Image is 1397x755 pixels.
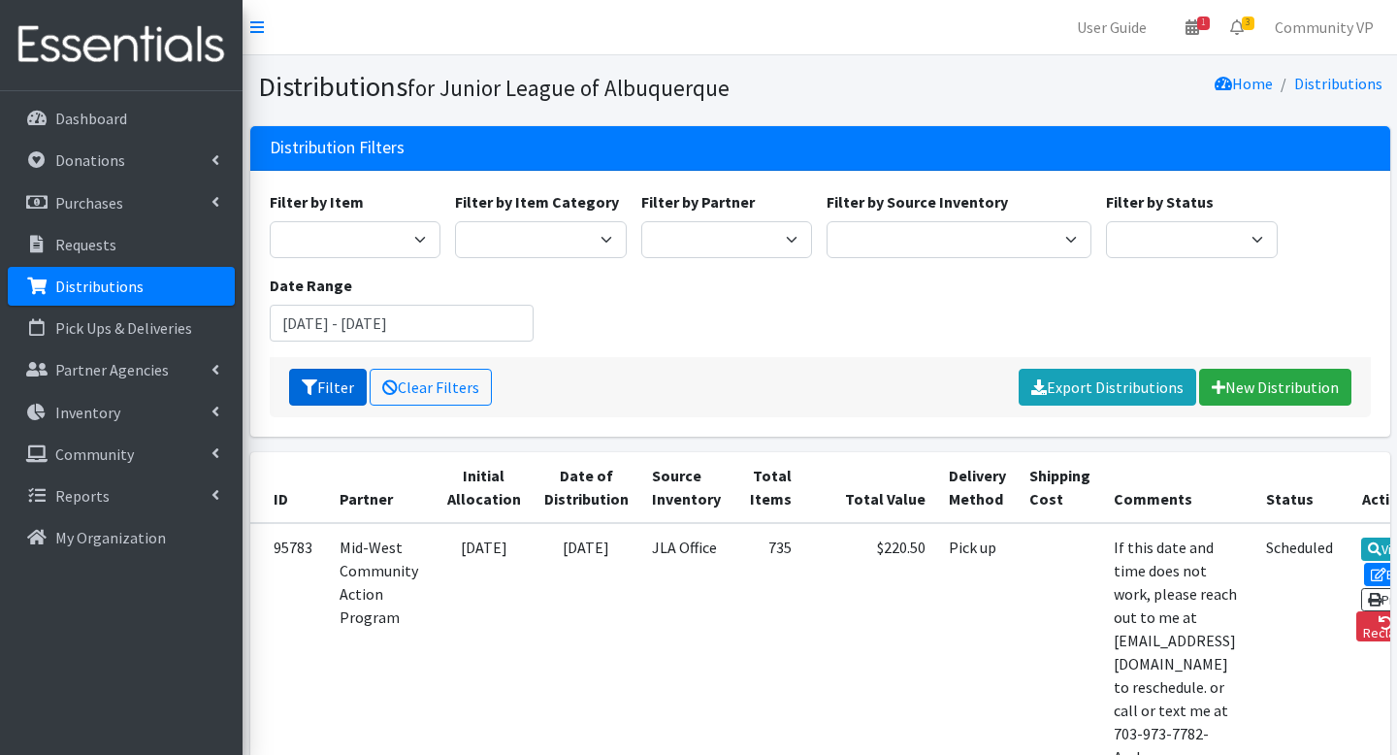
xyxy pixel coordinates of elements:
p: Pick Ups & Deliveries [55,318,192,338]
label: Filter by Source Inventory [827,190,1008,213]
span: 1 [1197,16,1210,30]
a: Purchases [8,183,235,222]
input: January 1, 2011 - December 31, 2011 [270,305,535,342]
p: Purchases [55,193,123,213]
a: Export Distributions [1019,369,1196,406]
small: for Junior League of Albuquerque [407,74,730,102]
img: HumanEssentials [8,13,235,78]
h1: Distributions [258,70,813,104]
h3: Distribution Filters [270,138,405,158]
button: Filter [289,369,367,406]
th: Delivery Method [937,452,1018,523]
a: Clear Filters [370,369,492,406]
a: Reports [8,476,235,515]
p: Distributions [55,277,144,296]
th: Shipping Cost [1018,452,1102,523]
th: Partner [328,452,436,523]
p: Requests [55,235,116,254]
a: Partner Agencies [8,350,235,389]
label: Filter by Status [1106,190,1214,213]
p: Donations [55,150,125,170]
th: Date of Distribution [533,452,640,523]
span: 3 [1242,16,1254,30]
th: Comments [1102,452,1254,523]
p: Reports [55,486,110,506]
label: Filter by Partner [641,190,755,213]
a: Distributions [8,267,235,306]
p: Community [55,444,134,464]
label: Filter by Item Category [455,190,619,213]
th: Total Value [803,452,937,523]
a: Home [1215,74,1273,93]
a: Pick Ups & Deliveries [8,309,235,347]
a: My Organization [8,518,235,557]
a: Donations [8,141,235,180]
a: 1 [1170,8,1215,47]
p: Partner Agencies [55,360,169,379]
a: User Guide [1061,8,1162,47]
a: Community VP [1259,8,1389,47]
th: Initial Allocation [436,452,533,523]
a: New Distribution [1199,369,1351,406]
a: Dashboard [8,99,235,138]
p: Inventory [55,403,120,422]
a: Requests [8,225,235,264]
p: My Organization [55,528,166,547]
a: Community [8,435,235,474]
th: Source Inventory [640,452,732,523]
th: ID [250,452,328,523]
label: Date Range [270,274,352,297]
th: Status [1254,452,1345,523]
a: Distributions [1294,74,1382,93]
label: Filter by Item [270,190,364,213]
p: Dashboard [55,109,127,128]
th: Total Items [732,452,803,523]
a: Inventory [8,393,235,432]
a: 3 [1215,8,1259,47]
